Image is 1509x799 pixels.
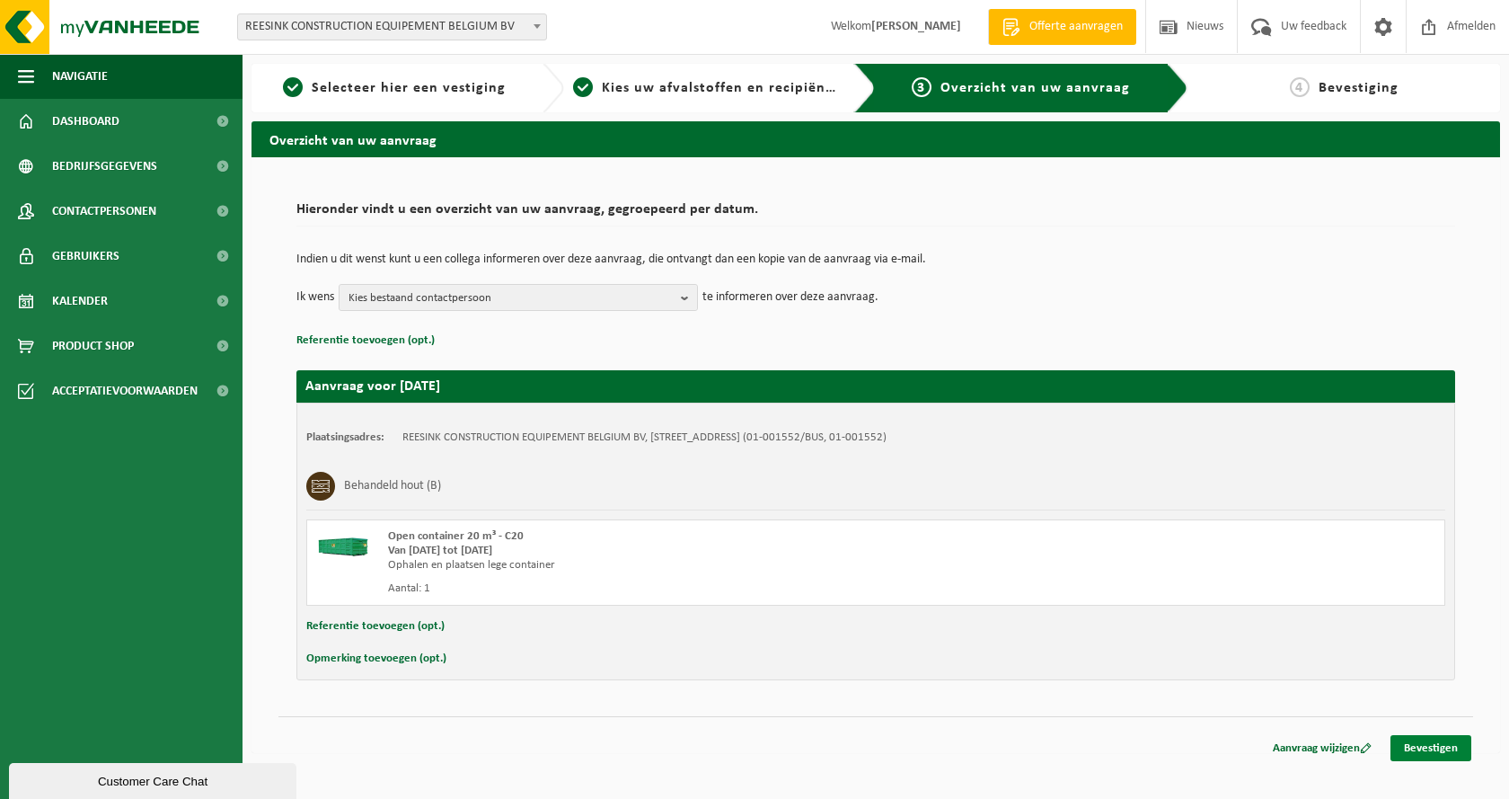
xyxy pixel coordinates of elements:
[251,121,1500,156] h2: Overzicht van uw aanvraag
[312,81,506,95] span: Selecteer hier een vestiging
[388,530,524,542] span: Open container 20 m³ - C20
[260,77,528,99] a: 1Selecteer hier een vestiging
[1319,81,1399,95] span: Bevestiging
[283,77,303,97] span: 1
[940,81,1130,95] span: Overzicht van uw aanvraag
[316,529,370,556] img: HK-XC-20-GN-00.png
[52,189,156,234] span: Contactpersonen
[344,472,441,501] h3: Behandeld hout (B)
[871,20,961,33] strong: [PERSON_NAME]
[402,431,887,445] td: REESINK CONSTRUCTION EQUIPEMENT BELGIUM BV, [STREET_ADDRESS] (01-001552/BUS, 01-001552)
[52,54,108,99] span: Navigatie
[296,329,435,352] button: Referentie toevoegen (opt.)
[339,284,698,311] button: Kies bestaand contactpersoon
[1290,77,1310,97] span: 4
[1259,735,1385,761] a: Aanvraag wijzigen
[296,253,1455,266] p: Indien u dit wenst kunt u een collega informeren over deze aanvraag, die ontvangt dan een kopie v...
[306,647,446,670] button: Opmerking toevoegen (opt.)
[306,615,445,638] button: Referentie toevoegen (opt.)
[388,558,948,573] div: Ophalen en plaatsen lege container
[238,14,546,40] span: REESINK CONSTRUCTION EQUIPEMENT BELGIUM BV
[52,368,198,413] span: Acceptatievoorwaarden
[349,285,674,312] span: Kies bestaand contactpersoon
[52,279,108,324] span: Kalender
[988,9,1136,45] a: Offerte aanvragen
[573,77,593,97] span: 2
[296,202,1455,226] h2: Hieronder vindt u een overzicht van uw aanvraag, gegroepeerd per datum.
[573,77,841,99] a: 2Kies uw afvalstoffen en recipiënten
[52,234,119,279] span: Gebruikers
[52,99,119,144] span: Dashboard
[305,379,440,394] strong: Aanvraag voor [DATE]
[1025,18,1127,36] span: Offerte aanvragen
[702,284,878,311] p: te informeren over deze aanvraag.
[602,81,849,95] span: Kies uw afvalstoffen en recipiënten
[1390,735,1471,761] a: Bevestigen
[52,144,157,189] span: Bedrijfsgegevens
[388,581,948,596] div: Aantal: 1
[912,77,931,97] span: 3
[237,13,547,40] span: REESINK CONSTRUCTION EQUIPEMENT BELGIUM BV
[296,284,334,311] p: Ik wens
[9,759,300,799] iframe: chat widget
[52,324,134,368] span: Product Shop
[306,431,384,443] strong: Plaatsingsadres:
[388,545,492,556] strong: Van [DATE] tot [DATE]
